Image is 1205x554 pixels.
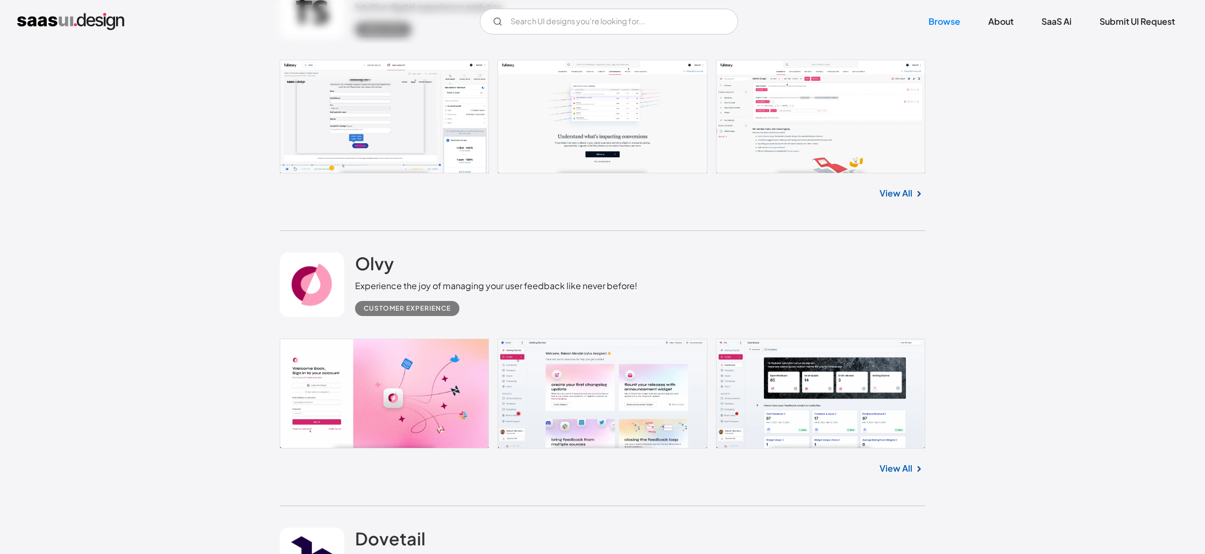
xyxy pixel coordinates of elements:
[1029,10,1084,33] a: SaaS Ai
[1087,10,1188,33] a: Submit UI Request
[916,10,973,33] a: Browse
[480,9,738,34] input: Search UI designs you're looking for...
[364,302,451,315] div: Customer Experience
[480,9,738,34] form: Email Form
[355,279,637,292] div: Experience the joy of managing your user feedback like never before!
[355,253,394,279] a: Olvy
[355,528,426,549] h2: Dovetail
[17,13,124,30] a: home
[880,462,912,475] a: View All
[880,187,912,200] a: View All
[355,253,394,274] h2: Olvy
[975,10,1026,33] a: About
